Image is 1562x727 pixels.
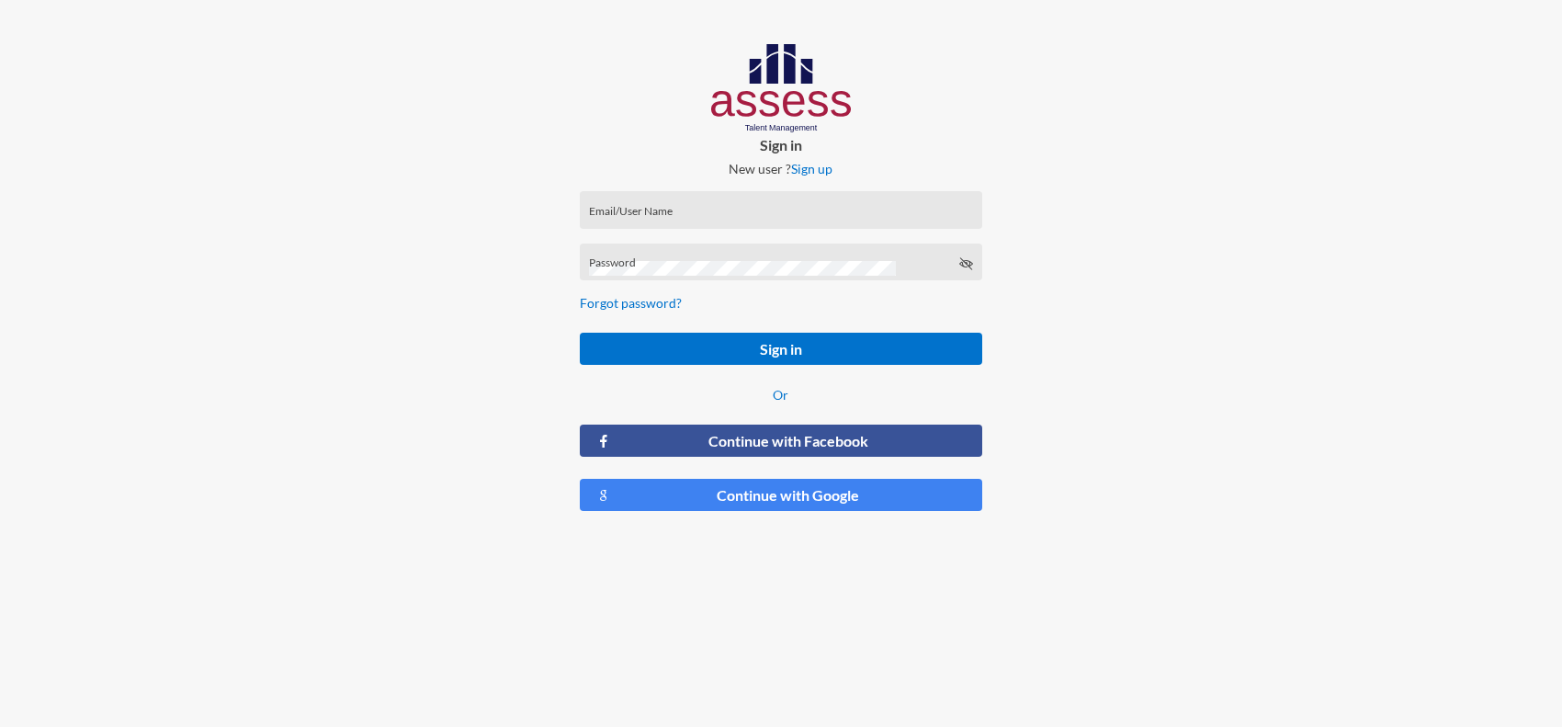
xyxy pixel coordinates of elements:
[565,161,998,176] p: New user ?
[791,161,832,176] a: Sign up
[580,333,983,365] button: Sign in
[565,136,998,153] p: Sign in
[711,44,852,132] img: AssessLogoo.svg
[580,479,983,511] button: Continue with Google
[580,425,983,457] button: Continue with Facebook
[580,295,682,311] a: Forgot password?
[580,387,983,403] p: Or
